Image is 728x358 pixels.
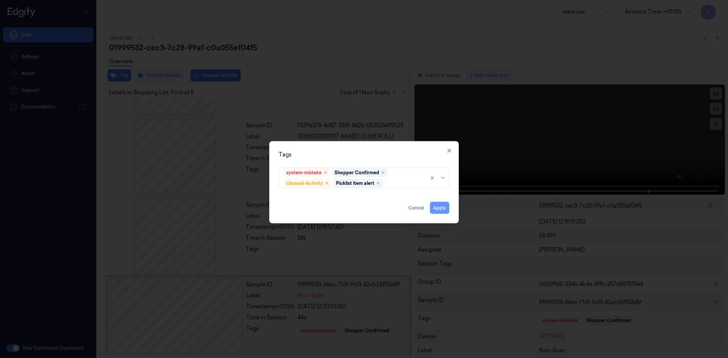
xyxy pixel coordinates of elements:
div: Unusual-Activity [286,180,323,186]
button: Cancel [405,202,427,214]
button: Apply [430,202,449,214]
div: system-mistake [286,169,322,176]
div: Remove ,Picklist item alert [376,181,380,185]
div: Remove ,system-mistake [323,170,328,175]
div: Remove ,Shopper Confirmed [381,170,385,175]
div: Shopper Confirmed [334,169,379,176]
div: Tags [279,150,449,158]
div: Picklist item alert [336,180,374,186]
div: Remove ,Unusual-Activity [325,181,329,185]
